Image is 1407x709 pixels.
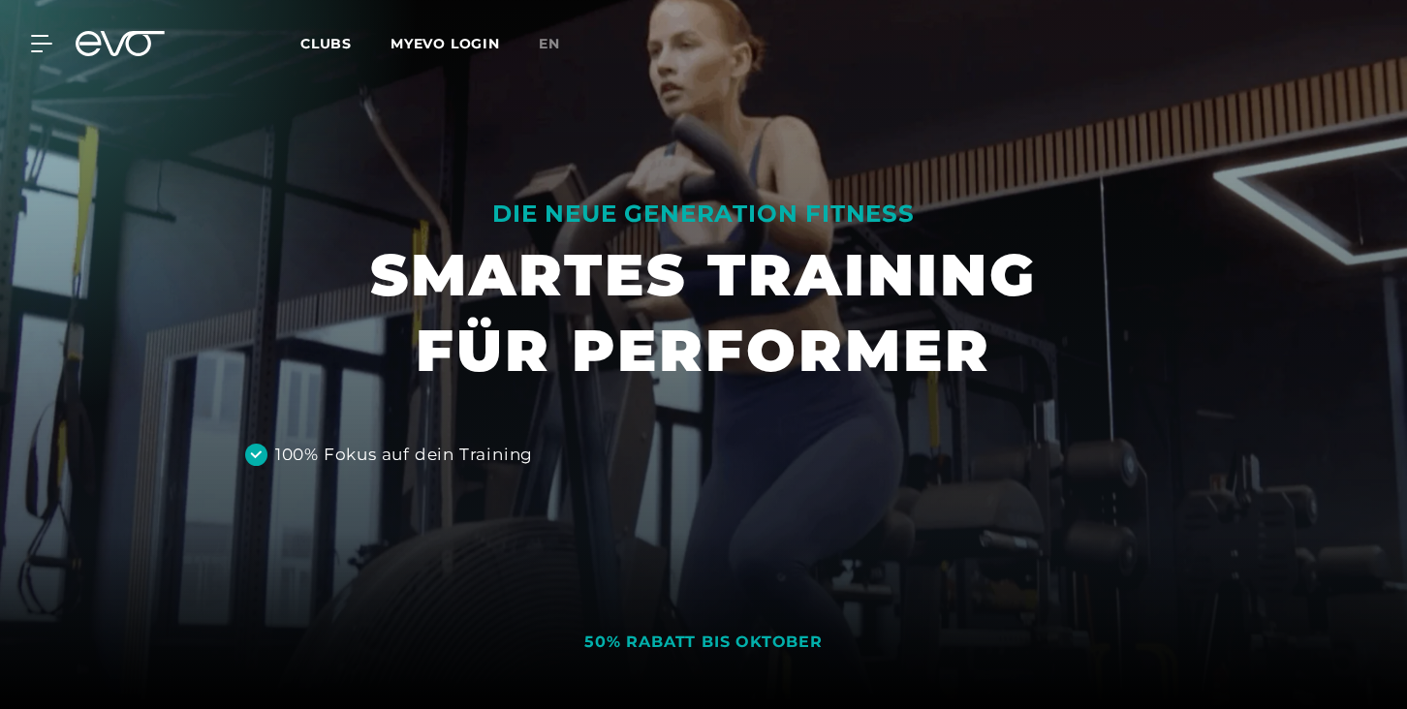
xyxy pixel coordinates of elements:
[391,35,500,52] a: MYEVO LOGIN
[539,33,583,55] a: en
[858,452,1162,478] div: Angenehme Trainingsatmosphäre
[443,561,699,581] span: PROBETRAINING VEREINBAREN
[800,561,957,581] span: MITGLIED WERDEN
[539,35,560,52] span: en
[300,34,391,52] a: Clubs
[395,531,754,611] a: PROBETRAINING VEREINBAREN
[275,443,533,468] div: 100% Fokus auf dein Training
[594,452,797,478] div: Beste Innenstadtlagen
[370,237,1037,388] h1: SMARTES TRAINING FÜR PERFORMER
[370,199,1037,230] div: DIE NEUE GENERATION FITNESS
[754,532,1012,610] a: MITGLIED WERDEN
[300,35,352,52] span: Clubs
[584,632,823,653] div: 50% RABATT BIS OKTOBER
